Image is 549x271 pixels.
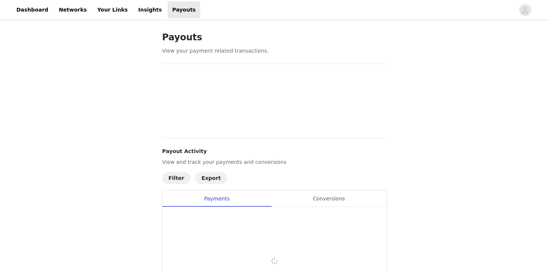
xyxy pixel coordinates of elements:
div: avatar [521,4,528,16]
a: Your Links [93,1,132,18]
a: Dashboard [12,1,53,18]
button: Export [195,172,227,184]
p: View your payment related transactions. [162,47,387,55]
h1: Payouts [162,31,387,44]
div: Payments [162,190,271,207]
p: View and track your payments and conversions [162,158,387,166]
div: Conversions [271,190,387,207]
button: Filter [162,172,190,184]
a: Insights [134,1,166,18]
a: Payouts [168,1,200,18]
h4: Payout Activity [162,147,387,155]
a: Networks [54,1,91,18]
